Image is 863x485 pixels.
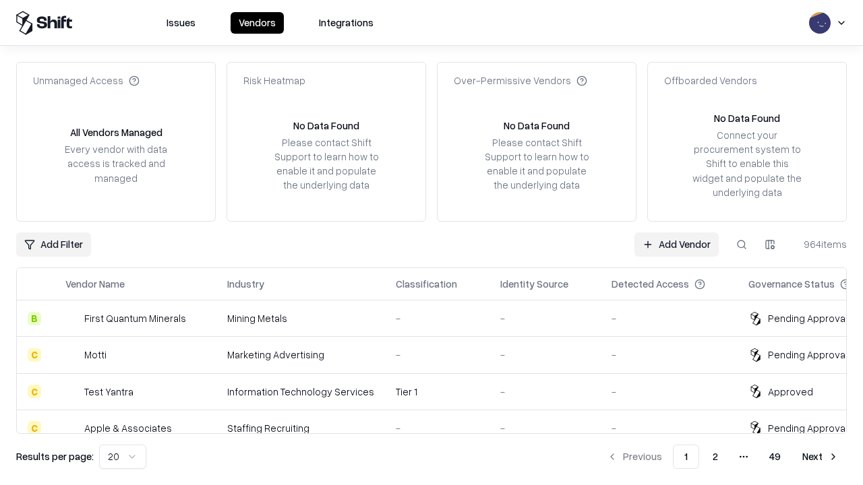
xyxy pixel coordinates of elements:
div: Pending Approval [768,421,847,435]
div: B [28,312,41,325]
div: - [612,421,727,435]
button: Vendors [231,12,284,34]
div: Mining Metals [227,311,374,325]
div: Test Yantra [84,385,133,399]
div: First Quantum Minerals [84,311,186,325]
img: Test Yantra [65,385,79,398]
div: Unmanaged Access [33,73,140,88]
div: Identity Source [500,277,568,291]
div: - [396,311,479,325]
div: Information Technology Services [227,385,374,399]
div: Industry [227,277,264,291]
button: Next [794,445,847,469]
button: 1 [673,445,699,469]
div: 964 items [793,237,847,251]
div: Vendor Name [65,277,125,291]
div: Pending Approval [768,348,847,362]
button: Integrations [311,12,382,34]
div: Over-Permissive Vendors [454,73,587,88]
div: - [612,348,727,362]
button: Issues [158,12,204,34]
div: Apple & Associates [84,421,172,435]
div: Pending Approval [768,311,847,325]
div: Connect your procurement system to Shift to enable this widget and populate the underlying data [691,128,803,199]
div: Classification [396,277,457,291]
div: Tier 1 [396,385,479,399]
div: Staffing Recruiting [227,421,374,435]
img: Motti [65,348,79,362]
div: - [612,311,727,325]
div: No Data Found [714,111,780,125]
div: Every vendor with data access is tracked and managed [60,142,172,185]
div: - [500,385,590,399]
a: Add Vendor [634,232,719,257]
p: Results per page: [16,449,94,463]
div: - [612,385,727,399]
div: All Vendors Managed [70,125,162,139]
div: - [396,348,479,362]
div: Governance Status [748,277,835,291]
img: First Quantum Minerals [65,312,79,325]
div: Offboarded Vendors [664,73,757,88]
button: Add Filter [16,232,91,257]
div: Please contact Shift Support to learn how to enable it and populate the underlying data [270,135,382,193]
button: 2 [702,445,729,469]
div: Motti [84,348,107,362]
div: Marketing Advertising [227,348,374,362]
div: - [500,348,590,362]
div: C [28,421,41,434]
div: C [28,385,41,398]
img: Apple & Associates [65,421,79,434]
button: 49 [758,445,792,469]
div: - [500,311,590,325]
nav: pagination [599,445,847,469]
div: Approved [768,385,813,399]
div: Detected Access [612,277,689,291]
div: Please contact Shift Support to learn how to enable it and populate the underlying data [481,135,593,193]
div: - [500,421,590,435]
div: No Data Found [293,119,359,133]
div: C [28,348,41,362]
div: Risk Heatmap [243,73,305,88]
div: - [396,421,479,435]
div: No Data Found [504,119,570,133]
